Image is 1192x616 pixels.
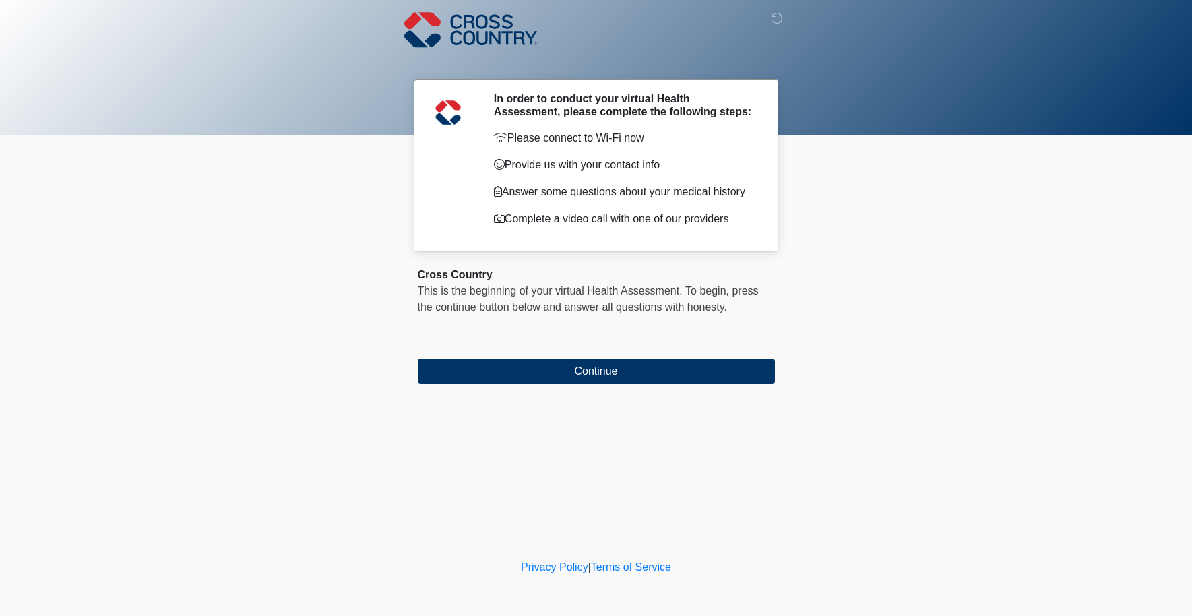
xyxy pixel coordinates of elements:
span: press the continue button below and answer all questions with honesty. [418,285,759,313]
p: Provide us with your contact info [494,157,755,173]
a: Terms of Service [591,561,671,573]
div: Cross Country [418,267,775,283]
a: Privacy Policy [521,561,588,573]
span: To begin, [685,285,732,297]
img: Cross Country Logo [404,10,538,49]
p: Complete a video call with one of our providers [494,211,755,227]
span: This is the beginning of your virtual Health Assessment. [418,285,683,297]
a: | [588,561,591,573]
p: Answer some questions about your medical history [494,184,755,200]
img: Agent Avatar [428,92,468,133]
h2: In order to conduct your virtual Health Assessment, please complete the following steps: [494,92,755,118]
h1: ‎ ‎ ‎ [408,49,785,73]
button: Continue [418,359,775,384]
p: Please connect to Wi-Fi now [494,130,755,146]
